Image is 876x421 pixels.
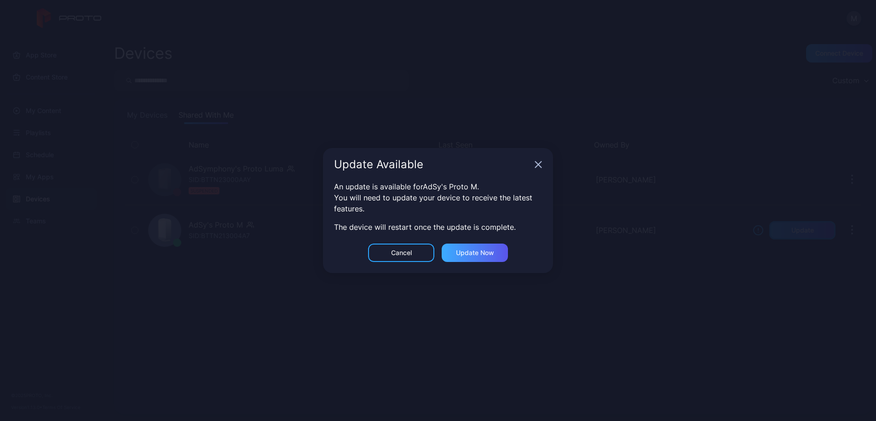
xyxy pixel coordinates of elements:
div: Update now [456,249,494,256]
div: The device will restart once the update is complete. [334,222,542,233]
div: You will need to update your device to receive the latest features. [334,192,542,214]
div: An update is available for AdSy's Proto M . [334,181,542,192]
button: Update now [442,244,508,262]
div: Cancel [391,249,412,256]
div: Update Available [334,159,531,170]
button: Cancel [368,244,434,262]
